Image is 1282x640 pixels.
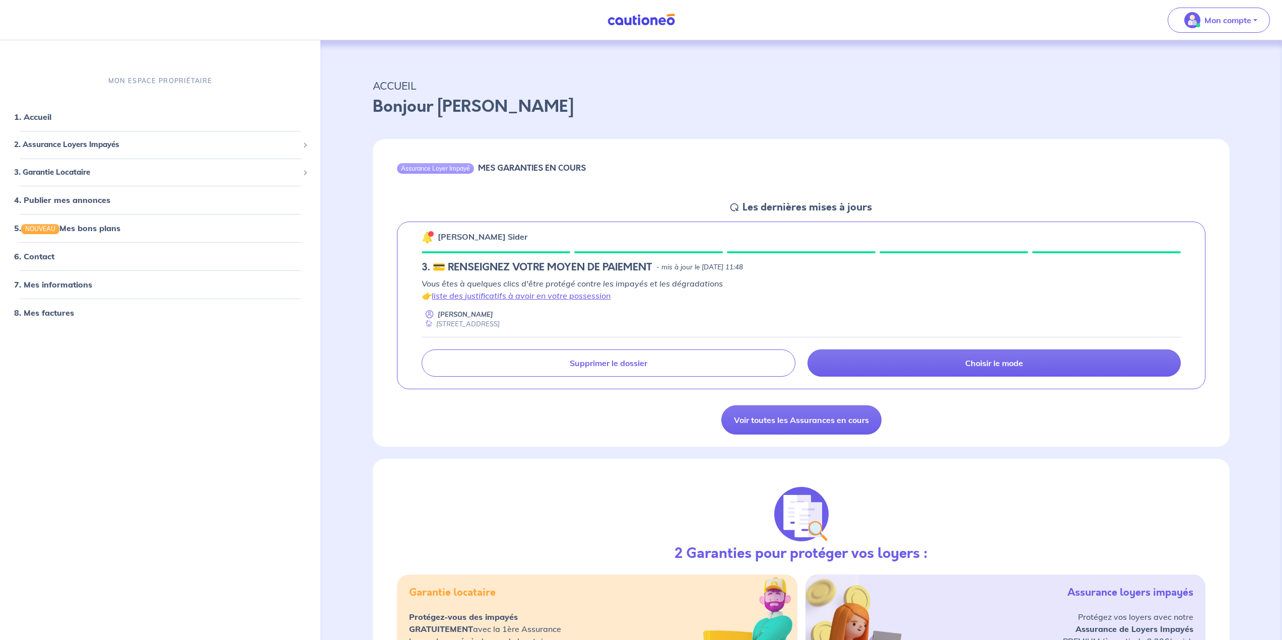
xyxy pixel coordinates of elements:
[478,163,586,173] h6: MES GARANTIES EN COURS
[422,261,652,273] h5: 3. 💳 RENSEIGNEZ VOTRE MOYEN DE PAIEMENT
[603,14,679,26] img: Cautioneo
[422,261,1181,273] div: state: CHOOSE-BILLING, Context: MORE-THAN-6-MONTHS,NO-CERTIFICATE,ALONE,LESSOR-DOCUMENTS
[1067,587,1193,599] h5: Assurance loyers impayés
[438,310,493,319] p: [PERSON_NAME]
[438,231,527,243] p: [PERSON_NAME] Sider
[422,277,1181,302] p: Vous êtes à quelques clics d'être protégé contre les impayés et les dégradations 👉
[422,231,434,243] img: 🔔
[674,545,928,562] h3: 2 Garanties pour protéger vos loyers :
[14,223,120,233] a: 5.NOUVEAUMes bons plans
[432,291,611,301] a: liste des justificatifs à avoir en votre possession
[14,139,299,151] span: 2. Assurance Loyers Impayés
[807,349,1181,377] a: Choisir le mode
[4,303,316,323] div: 8. Mes factures
[774,487,829,541] img: justif-loupe
[656,262,743,272] p: - mis à jour le [DATE] 11:48
[570,358,647,368] p: Supprimer le dossier
[397,163,474,173] div: Assurance Loyer Impayé
[965,358,1023,368] p: Choisir le mode
[1184,12,1200,28] img: illu_account_valid_menu.svg
[4,107,316,127] div: 1. Accueil
[4,274,316,295] div: 7. Mes informations
[409,587,496,599] h5: Garantie locataire
[14,251,54,261] a: 6. Contact
[4,163,316,182] div: 3. Garantie Locataire
[743,201,872,214] h5: Les dernières mises à jours
[14,167,299,178] span: 3. Garantie Locataire
[4,190,316,210] div: 4. Publier mes annonces
[14,195,110,205] a: 4. Publier mes annonces
[1168,8,1270,33] button: illu_account_valid_menu.svgMon compte
[14,279,92,290] a: 7. Mes informations
[422,349,795,377] a: Supprimer le dossier
[721,405,882,435] a: Voir toutes les Assurances en cours
[4,135,316,155] div: 2. Assurance Loyers Impayés
[373,77,1230,95] p: ACCUEIL
[1204,14,1251,26] p: Mon compte
[4,246,316,266] div: 6. Contact
[14,112,51,122] a: 1. Accueil
[14,308,74,318] a: 8. Mes factures
[108,76,212,86] p: MON ESPACE PROPRIÉTAIRE
[422,319,500,329] div: [STREET_ADDRESS]
[1075,624,1193,634] strong: Assurance de Loyers Impayés
[409,612,518,634] strong: Protégez-vous des impayés GRATUITEMENT
[4,218,316,238] div: 5.NOUVEAUMes bons plans
[373,95,1230,119] p: Bonjour [PERSON_NAME]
